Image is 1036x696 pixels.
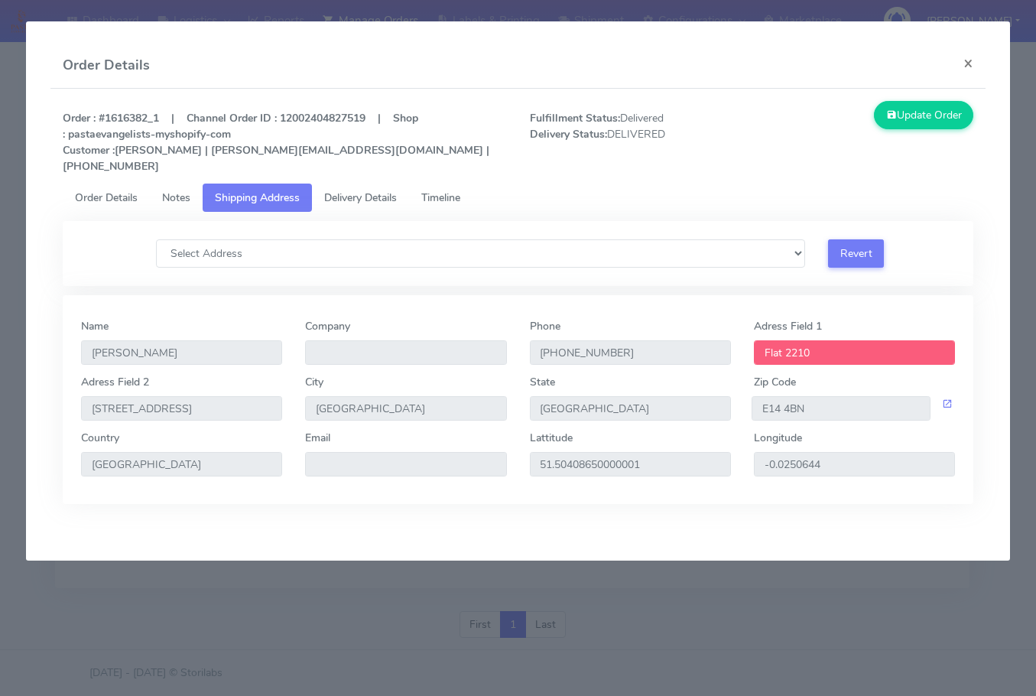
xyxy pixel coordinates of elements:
[75,190,138,205] span: Order Details
[518,110,752,174] span: Delivered DELIVERED
[215,190,300,205] span: Shipping Address
[81,318,109,334] label: Name
[162,190,190,205] span: Notes
[754,318,822,334] label: Adress Field 1
[324,190,397,205] span: Delivery Details
[530,374,555,390] label: State
[81,430,119,446] label: Country
[828,239,884,268] button: Revert
[305,374,323,390] label: City
[421,190,460,205] span: Timeline
[63,111,489,174] strong: Order : #1616382_1 | Channel Order ID : 12002404827519 | Shop : pastaevangelists-myshopify-com [P...
[63,143,115,158] strong: Customer :
[305,318,350,334] label: Company
[63,55,150,76] h4: Order Details
[951,43,986,83] button: Close
[754,430,802,446] label: Longitude
[530,318,560,334] label: Phone
[530,127,607,141] strong: Delivery Status:
[63,184,973,212] ul: Tabs
[530,430,573,446] label: Lattitude
[305,430,330,446] label: Email
[81,374,149,390] label: Adress Field 2
[874,101,973,129] button: Update Order
[754,374,796,390] label: Zip Code
[530,111,620,125] strong: Fulfillment Status:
